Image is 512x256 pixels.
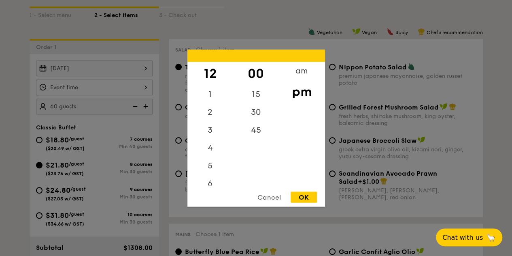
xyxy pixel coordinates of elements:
[436,228,502,246] button: Chat with us🦙
[486,233,496,242] span: 🦙
[233,85,279,103] div: 15
[233,121,279,139] div: 45
[187,121,233,139] div: 3
[442,234,483,241] span: Chat with us
[233,103,279,121] div: 30
[187,139,233,157] div: 4
[187,174,233,192] div: 6
[187,85,233,103] div: 1
[291,191,317,202] div: OK
[279,62,325,80] div: am
[187,103,233,121] div: 2
[279,80,325,103] div: pm
[187,62,233,85] div: 12
[187,157,233,174] div: 5
[233,62,279,85] div: 00
[249,191,289,202] div: Cancel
